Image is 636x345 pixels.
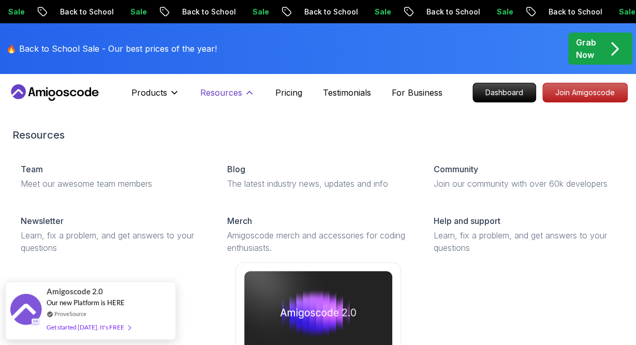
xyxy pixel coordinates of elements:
[219,206,417,262] a: MerchAmigoscode merch and accessories for coding enthusiasts.
[54,309,86,318] a: ProveSource
[434,177,615,190] p: Join our community with over 60k developers
[468,7,501,17] p: Sale
[219,155,417,198] a: BlogThe latest industry news, updates and info
[227,229,409,254] p: Amigoscode merch and accessories for coding enthusiasts.
[224,7,257,17] p: Sale
[425,206,624,262] a: Help and supportLearn, fix a problem, and get answers to your questions
[6,42,217,55] p: 🔥 Back to School Sale - Our best prices of the year!
[131,86,167,99] p: Products
[392,86,442,99] a: For Business
[12,155,211,198] a: TeamMeet our awesome team members
[131,86,180,107] button: Products
[434,229,615,254] p: Learn, fix a problem, and get answers to your questions
[590,7,623,17] p: Sale
[47,298,125,307] span: Our new Platform is HERE
[21,163,43,175] p: Team
[542,83,628,102] a: Join Amigoscode
[21,177,202,190] p: Meet our awesome team members
[434,215,500,227] p: Help and support
[576,36,596,61] p: Grab Now
[31,7,101,17] p: Back to School
[543,83,627,102] p: Join Amigoscode
[473,83,536,102] p: Dashboard
[227,215,252,227] p: Merch
[47,321,130,333] div: Get started [DATE]. It's FREE
[346,7,379,17] p: Sale
[434,163,478,175] p: Community
[227,163,245,175] p: Blog
[12,128,624,142] h2: Resources
[12,206,211,262] a: NewsletterLearn, fix a problem, and get answers to your questions
[275,86,302,99] a: Pricing
[101,7,135,17] p: Sale
[47,286,103,297] span: Amigoscode 2.0
[275,7,346,17] p: Back to School
[200,86,242,99] p: Resources
[323,86,371,99] a: Testimonials
[21,229,202,254] p: Learn, fix a problem, and get answers to your questions
[520,7,590,17] p: Back to School
[397,7,468,17] p: Back to School
[21,215,64,227] p: Newsletter
[227,177,409,190] p: The latest industry news, updates and info
[10,294,41,327] img: provesource social proof notification image
[153,7,224,17] p: Back to School
[425,155,624,198] a: CommunityJoin our community with over 60k developers
[200,86,255,107] button: Resources
[472,83,536,102] a: Dashboard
